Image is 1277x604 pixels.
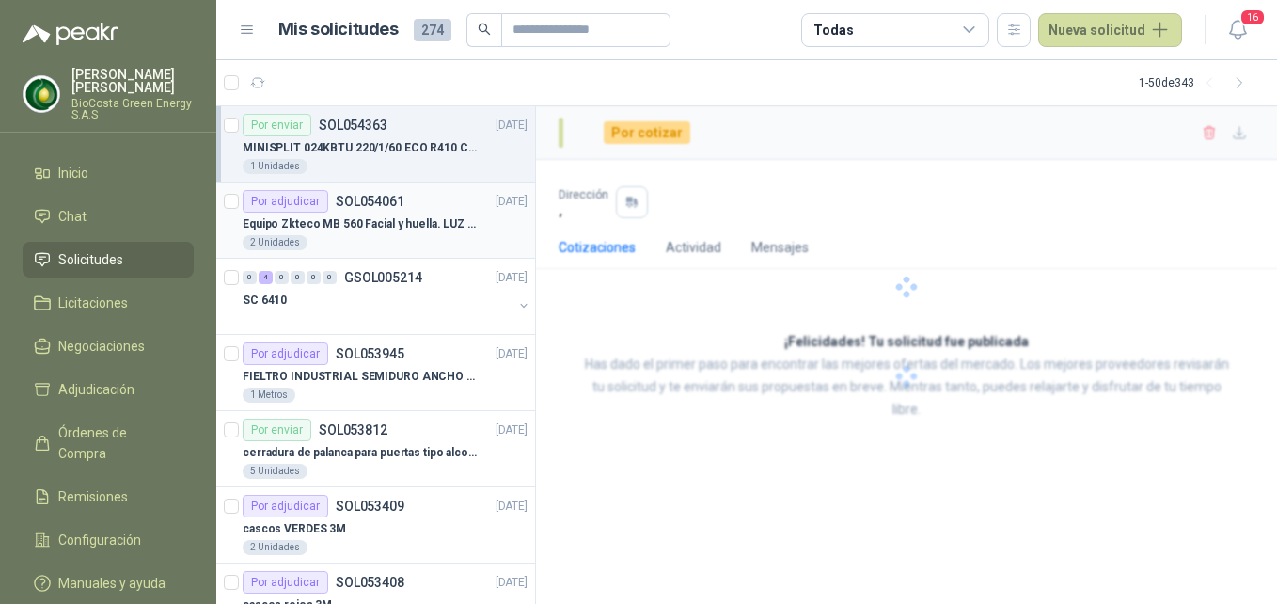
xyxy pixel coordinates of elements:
p: GSOL005214 [344,271,422,284]
span: Remisiones [58,486,128,507]
div: 0 [323,271,337,284]
p: cerradura de palanca para puertas tipo alcoba marca yale [243,444,477,462]
button: Nueva solicitud [1038,13,1182,47]
a: Por adjudicarSOL053409[DATE] cascos VERDES 3M2 Unidades [216,487,535,564]
div: 1 Metros [243,388,295,403]
p: [DATE] [496,269,528,287]
p: SOL053409 [336,500,404,513]
div: 4 [259,271,273,284]
div: 1 Unidades [243,159,307,174]
img: Company Logo [24,76,59,112]
p: MINISPLIT 024KBTU 220/1/60 ECO R410 C/FR [243,139,477,157]
a: 0 4 0 0 0 0 GSOL005214[DATE] SC 6410 [243,266,531,326]
div: Por enviar [243,419,311,441]
a: Configuración [23,522,194,558]
button: 16 [1221,13,1254,47]
div: 1 - 50 de 343 [1139,68,1254,98]
a: Por adjudicarSOL053945[DATE] FIELTRO INDUSTRIAL SEMIDURO ANCHO 25 MM1 Metros [216,335,535,411]
div: Por adjudicar [243,571,328,594]
span: Órdenes de Compra [58,422,176,464]
span: 16 [1239,8,1266,26]
a: Por enviarSOL053812[DATE] cerradura de palanca para puertas tipo alcoba marca yale5 Unidades [216,411,535,487]
div: 5 Unidades [243,464,307,479]
span: 274 [414,19,451,41]
a: Manuales y ayuda [23,565,194,601]
div: 0 [275,271,289,284]
div: Por adjudicar [243,495,328,517]
p: [DATE] [496,421,528,439]
span: Negociaciones [58,336,145,357]
p: SOL053812 [319,423,387,437]
a: Inicio [23,155,194,191]
a: Adjudicación [23,372,194,407]
span: Inicio [58,163,88,183]
p: SOL054061 [336,195,404,208]
p: SC 6410 [243,292,287,310]
span: Chat [58,206,87,227]
span: Adjudicación [58,379,134,400]
p: [DATE] [496,117,528,135]
p: [DATE] [496,574,528,592]
p: cascos VERDES 3M [243,520,346,538]
div: Por enviar [243,114,311,136]
div: 2 Unidades [243,235,307,250]
span: search [478,23,491,36]
a: Solicitudes [23,242,194,278]
a: Licitaciones [23,285,194,321]
img: Logo peakr [23,23,118,45]
p: SOL053408 [336,576,404,589]
p: [PERSON_NAME] [PERSON_NAME] [71,68,194,94]
p: [DATE] [496,498,528,516]
div: 0 [243,271,257,284]
div: 0 [291,271,305,284]
div: 0 [307,271,321,284]
span: Solicitudes [58,249,123,270]
a: Por enviarSOL054363[DATE] MINISPLIT 024KBTU 220/1/60 ECO R410 C/FR1 Unidades [216,106,535,183]
div: Por adjudicar [243,190,328,213]
a: Órdenes de Compra [23,415,194,471]
p: [DATE] [496,345,528,363]
span: Configuración [58,530,141,550]
a: Remisiones [23,479,194,515]
p: Equipo Zkteco MB 560 Facial y huella. LUZ VISIBLE [243,215,477,233]
p: BioCosta Green Energy S.A.S [71,98,194,120]
h1: Mis solicitudes [278,16,399,43]
div: 2 Unidades [243,540,307,555]
p: [DATE] [496,193,528,211]
a: Chat [23,199,194,234]
p: SOL054363 [319,119,387,132]
span: Licitaciones [58,293,128,313]
span: Manuales y ayuda [58,573,166,594]
p: SOL053945 [336,347,404,360]
a: Negociaciones [23,328,194,364]
p: FIELTRO INDUSTRIAL SEMIDURO ANCHO 25 MM [243,368,477,386]
a: Por adjudicarSOL054061[DATE] Equipo Zkteco MB 560 Facial y huella. LUZ VISIBLE2 Unidades [216,183,535,259]
div: Por adjudicar [243,342,328,365]
div: Todas [813,20,853,40]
